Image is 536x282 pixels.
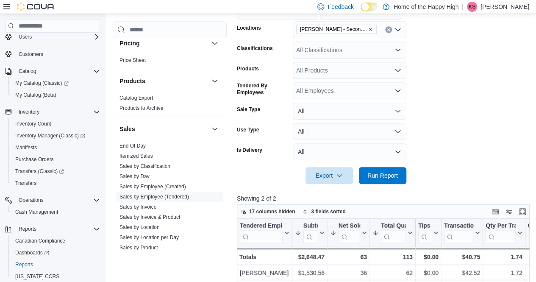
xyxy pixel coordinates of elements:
button: Manifests [8,142,103,154]
div: Tendered Employee [240,222,283,244]
a: Sales by Location per Day [119,235,179,240]
button: Pricing [210,38,220,48]
button: Tips [418,222,439,244]
span: [PERSON_NAME] - Second Ave - Prairie Records [300,25,366,34]
span: Transfers [15,180,36,187]
span: Dashboards [12,248,100,258]
button: All [293,123,406,140]
button: Operations [15,195,47,205]
div: 36 [330,268,367,278]
span: Sales by Location per Day [119,234,179,241]
p: Showing 2 of 2 [237,194,533,203]
a: Purchase Orders [12,154,57,165]
a: My Catalog (Classic) [8,77,103,89]
div: Total Quantity [381,222,406,244]
span: Users [19,34,32,40]
label: Use Type [237,126,259,133]
span: Inventory Manager (Classic) [15,132,85,139]
label: Locations [237,25,261,31]
div: $0.00 [418,252,439,262]
span: Cash Management [15,209,58,215]
span: Inventory [19,109,39,115]
button: Clear input [385,26,392,33]
span: Catalog [15,66,100,76]
span: Purchase Orders [12,154,100,165]
span: Transfers (Classic) [12,166,100,176]
div: Net Sold [339,222,360,230]
button: Display options [504,207,514,217]
span: Sales by Location [119,224,160,231]
div: Subtotal [303,222,318,230]
div: Qty Per Transaction [486,222,515,230]
button: Qty Per Transaction [486,222,522,244]
button: All [293,143,406,160]
div: $1,530.56 [295,268,325,278]
button: 3 fields sorted [299,207,349,217]
a: Itemized Sales [119,153,153,159]
button: Transaction Average [444,222,480,244]
a: Sales by Classification [119,163,170,169]
a: Products to Archive [119,105,163,111]
span: KS [469,2,475,12]
button: Products [210,76,220,86]
a: End Of Day [119,143,146,149]
button: Keyboard shortcuts [490,207,500,217]
a: Customers [15,49,47,59]
span: Manifests [15,144,37,151]
button: Total Quantity [372,222,413,244]
a: Sales by Product [119,245,158,251]
button: Sales [119,125,208,133]
div: Pricing [113,55,227,69]
a: Dashboards [12,248,53,258]
div: [PERSON_NAME] [240,268,289,278]
h3: Sales [119,125,135,133]
span: Canadian Compliance [15,237,65,244]
label: Products [237,65,259,72]
span: Run Report [367,171,398,180]
div: Subtotal [303,222,318,244]
div: 63 [330,252,367,262]
span: Inventory Manager (Classic) [12,131,100,141]
div: $0.00 [418,268,439,278]
button: Open list of options [394,47,401,53]
label: Is Delivery [237,147,262,154]
span: Inventory [15,107,100,117]
span: Operations [19,197,44,204]
span: My Catalog (Classic) [15,80,69,87]
span: Sales by Employee (Tendered) [119,193,189,200]
span: Reports [19,226,36,232]
span: Feedback [328,3,353,11]
span: Reports [15,261,33,268]
span: My Catalog (Beta) [15,92,56,98]
div: Net Sold [339,222,360,244]
p: Home of the Happy High [394,2,458,12]
span: Manifests [12,142,100,153]
button: Export [305,167,353,184]
button: Enter fullscreen [517,207,528,217]
span: Warman - Second Ave - Prairie Records [296,25,377,34]
div: Tips [418,222,432,244]
a: Sales by Invoice & Product [119,214,180,220]
span: Inventory Count [12,119,100,129]
span: Customers [19,51,43,58]
div: $2,648.47 [295,252,325,262]
span: Export [311,167,348,184]
a: Manifests [12,142,40,153]
a: Sales by Employee (Tendered) [119,194,189,200]
a: Price Sheet [119,57,146,63]
button: Inventory [2,106,103,118]
div: $40.75 [444,252,480,262]
div: Transaction Average [444,222,473,230]
span: Transfers [12,178,100,188]
div: 1.74 [486,252,522,262]
span: Users [15,32,100,42]
a: [US_STATE] CCRS [12,271,63,282]
span: 3 fields sorted [311,208,345,215]
span: Transfers (Classic) [15,168,64,175]
div: 1.72 [486,268,522,278]
button: Purchase Orders [8,154,103,165]
span: Reports [15,224,100,234]
span: 17 columns hidden [249,208,295,215]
